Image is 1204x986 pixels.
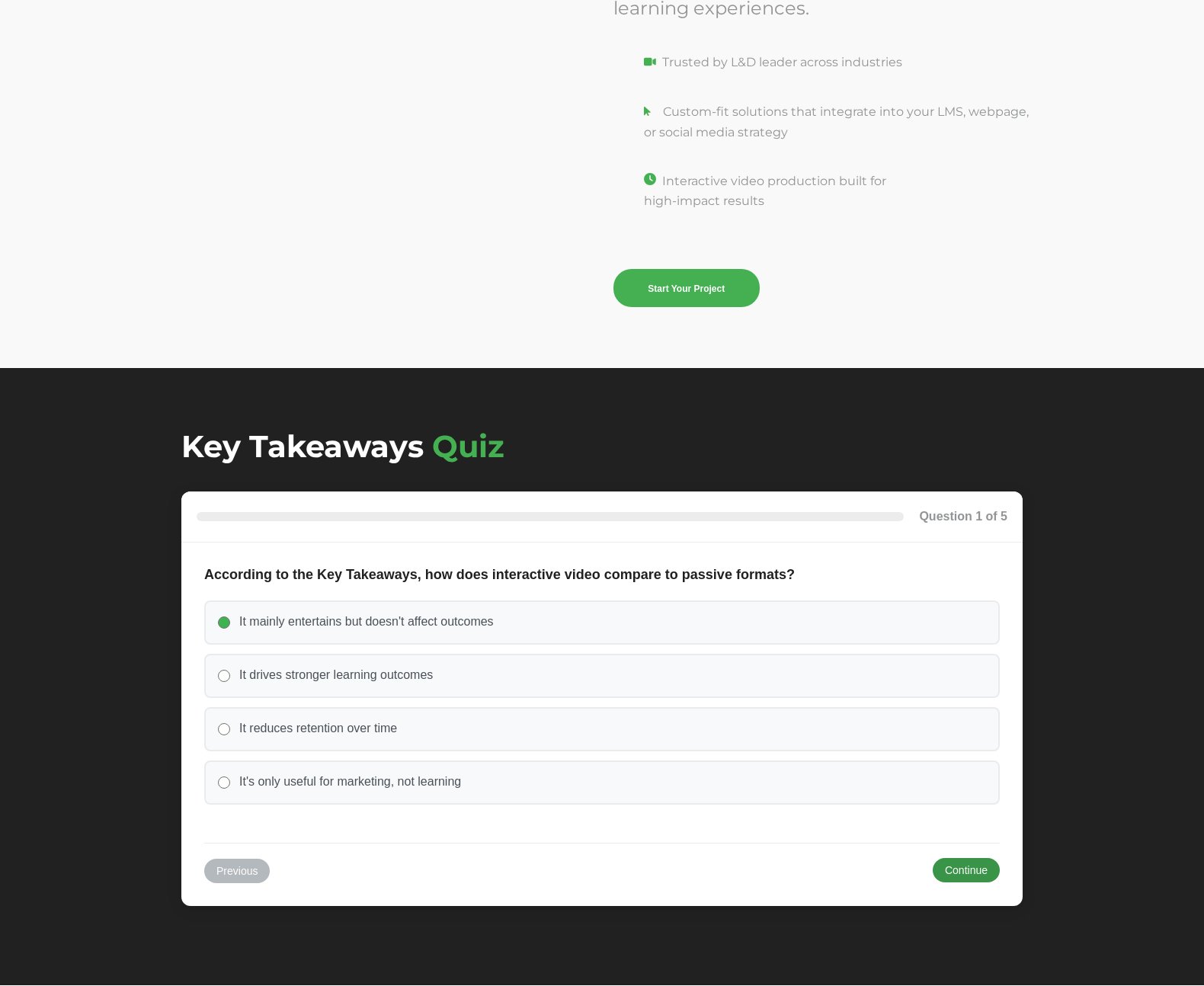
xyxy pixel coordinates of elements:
span: Trusted by L&D leader across industries [662,55,902,69]
input: It reduces retention over time [218,723,230,735]
span: Key Takeaways [181,427,424,465]
span: Custom-fit solutions that integrate into your LMS, webpage, or social media strategy [644,104,1029,139]
span: Interactive video production built for high-impact results [644,174,886,209]
legend: According to the Key Takeaways, how does interactive video compare to passive formats? [204,565,795,584]
button: Continue [933,858,1000,882]
span: It mainly entertains but doesn't affect outcomes [239,614,494,630]
button: Previous [204,859,270,883]
span: Start Your Project [648,283,725,294]
span: It drives stronger learning outcomes [239,667,433,683]
span: It's only useful for marketing, not learning [239,774,461,790]
input: It's only useful for marketing, not learning [218,776,230,789]
span: It reduces retention over time [239,721,397,737]
span: Quiz [432,427,504,465]
input: It drives stronger learning outcomes [218,670,230,682]
input: It mainly entertains but doesn't affect outcomes [218,616,230,629]
div: Question 1 of 5 [919,507,1007,527]
a: Start Your Project [613,269,760,307]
